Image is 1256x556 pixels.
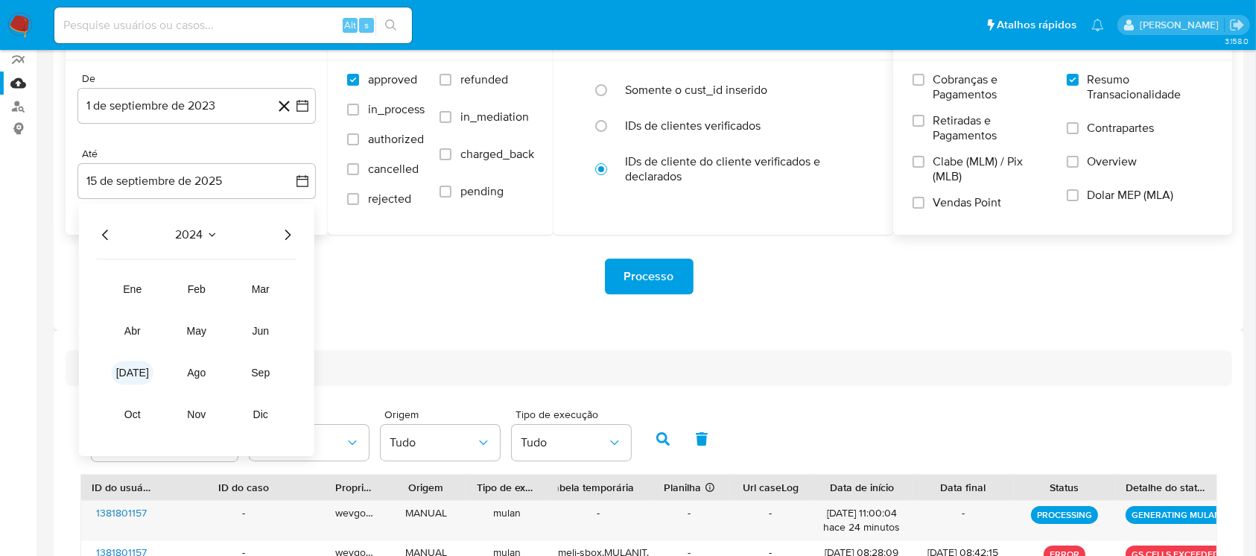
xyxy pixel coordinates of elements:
[1091,19,1104,31] a: Notificações
[364,18,369,32] span: s
[1140,18,1224,32] p: weverton.gomes@mercadopago.com.br
[1229,17,1245,33] a: Sair
[375,15,406,36] button: search-icon
[54,16,412,35] input: Pesquise usuários ou casos...
[997,17,1076,33] span: Atalhos rápidos
[1225,35,1249,47] span: 3.158.0
[344,18,356,32] span: Alt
